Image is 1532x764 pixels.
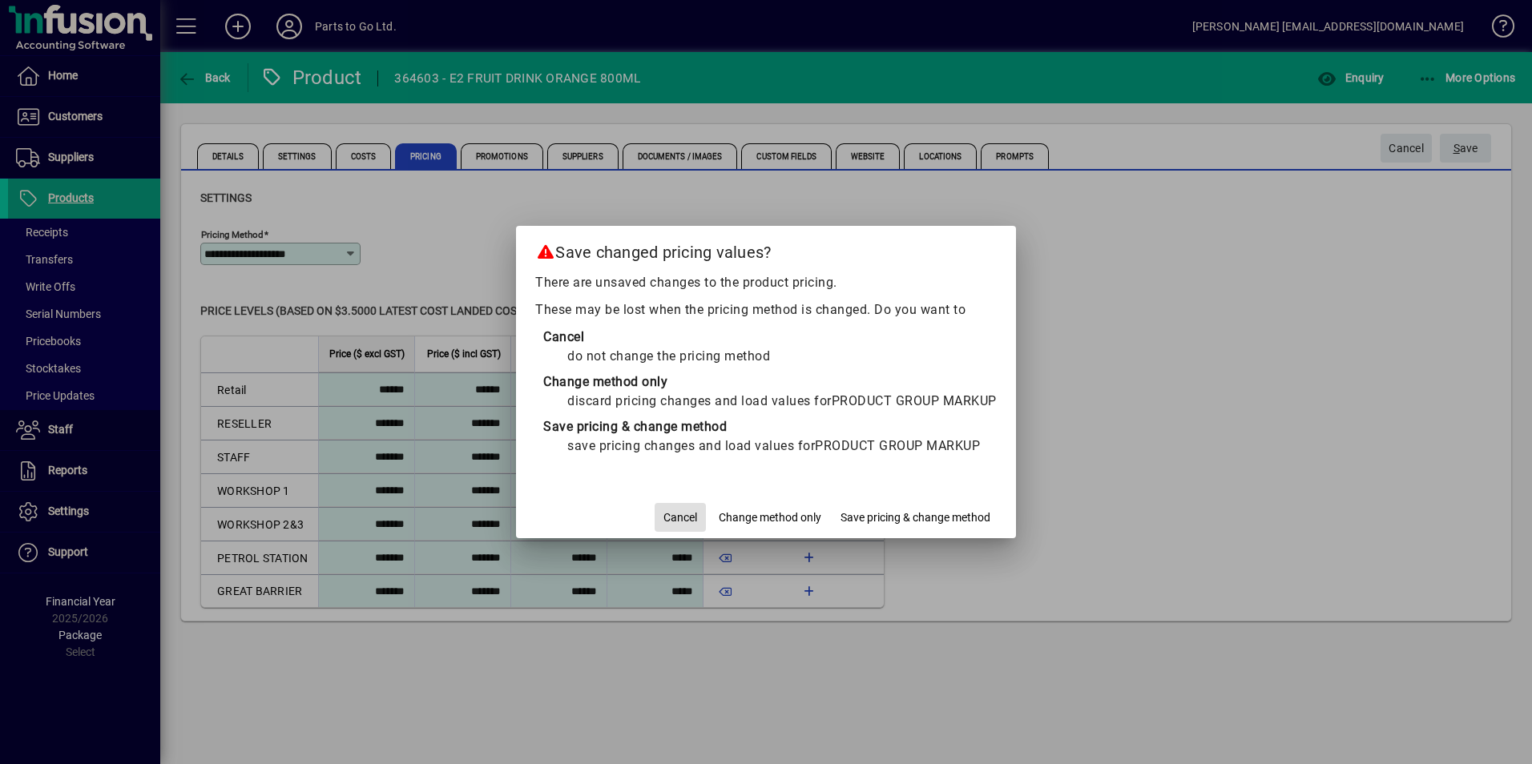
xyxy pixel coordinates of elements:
div: There are unsaved changes to the product pricing. [535,273,997,292]
dt: Save pricing & change method [543,417,997,436]
div: These may be lost when the pricing method is changed. Do you want to [535,300,997,320]
dd: save pricing changes and load values for [567,436,997,456]
button: Cancel [655,503,706,532]
span: Change method only [719,509,821,526]
button: Change method only [712,503,828,532]
dd: discard pricing changes and load values for [567,392,997,411]
span: Product group markup [815,438,980,453]
dt: Cancel [543,328,997,347]
span: Product group markup [832,393,997,408]
span: Cancel [663,509,697,526]
h2: Save changed pricing values? [516,226,1016,272]
button: Save pricing & change method [834,503,997,532]
dd: do not change the pricing method [567,347,997,366]
dt: Change method only [543,372,997,392]
span: Save pricing & change method [841,509,990,526]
